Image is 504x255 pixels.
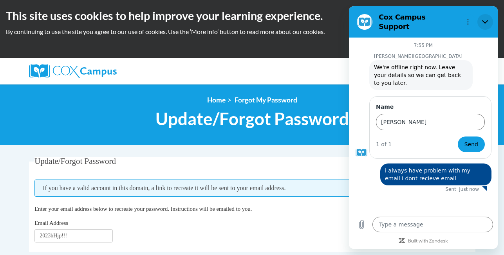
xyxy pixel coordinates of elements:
p: By continuing to use the site you agree to our use of cookies. Use the ‘More info’ button to read... [6,27,498,36]
img: Cox Campus [29,64,117,78]
span: Email Address [34,220,68,226]
a: Home [207,96,226,104]
a: Cox Campus [29,64,170,78]
span: Update/Forgot Password [34,156,116,166]
input: Email [34,229,113,242]
h2: This site uses cookies to help improve your learning experience. [6,8,498,23]
span: Enter your email address below to recreate your password. Instructions will be emailed to you. [34,206,252,212]
span: Forgot My Password [235,96,297,104]
span: Update/Forgot Password [155,108,349,129]
iframe: Messaging window [349,6,498,249]
span: If you have a valid account in this domain, a link to recreate it will be sent to your email addr... [34,180,470,197]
